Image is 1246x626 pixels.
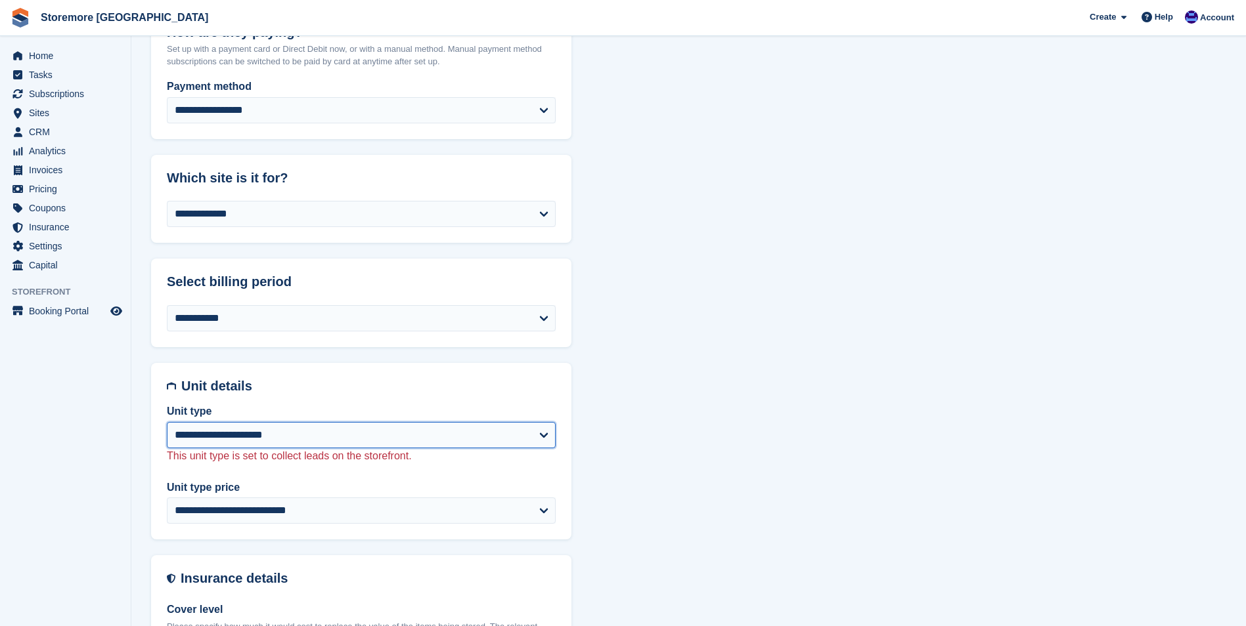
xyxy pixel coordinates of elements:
span: Analytics [29,142,108,160]
p: Set up with a payment card or Direct Debit now, or with a manual method. Manual payment method su... [167,43,556,68]
a: menu [7,161,124,179]
a: menu [7,256,124,274]
a: menu [7,218,124,236]
a: menu [7,47,124,65]
span: Create [1090,10,1116,24]
p: This unit type is set to collect leads on the storefront. [167,448,556,464]
a: menu [7,142,124,160]
a: menu [7,199,124,217]
label: Cover level [167,602,556,617]
img: stora-icon-8386f47178a22dfd0bd8f6a31ec36ba5ce8667c1dd55bd0f319d3a0aa187defe.svg [11,8,30,28]
span: Storefront [12,285,131,299]
a: menu [7,85,124,103]
a: Preview store [108,303,124,319]
a: menu [7,302,124,320]
span: Pricing [29,180,108,198]
a: menu [7,104,124,122]
span: Booking Portal [29,302,108,320]
h2: Which site is it for? [167,171,556,186]
span: Sites [29,104,108,122]
label: Unit type price [167,480,556,495]
a: menu [7,123,124,141]
h2: Unit details [181,379,556,394]
span: Settings [29,237,108,255]
span: Insurance [29,218,108,236]
a: menu [7,180,124,198]
span: Capital [29,256,108,274]
span: Home [29,47,108,65]
span: Coupons [29,199,108,217]
span: Account [1200,11,1234,24]
img: unit-details-icon-595b0c5c156355b767ba7b61e002efae458ec76ed5ec05730b8e856ff9ea34a9.svg [167,379,176,394]
span: Tasks [29,66,108,84]
span: Help [1155,10,1173,24]
span: Invoices [29,161,108,179]
img: insurance-details-icon-731ffda60807649b61249b889ba3c5e2b5c27d34e2e1fb37a309f0fde93ff34a.svg [167,571,175,586]
label: Payment method [167,79,556,94]
span: Subscriptions [29,85,108,103]
a: Storemore [GEOGRAPHIC_DATA] [35,7,213,28]
h2: Insurance details [181,571,556,586]
a: menu [7,237,124,255]
h2: Select billing period [167,274,556,289]
span: CRM [29,123,108,141]
a: menu [7,66,124,84]
img: Angela [1185,10,1198,24]
label: Unit type [167,404,556,419]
